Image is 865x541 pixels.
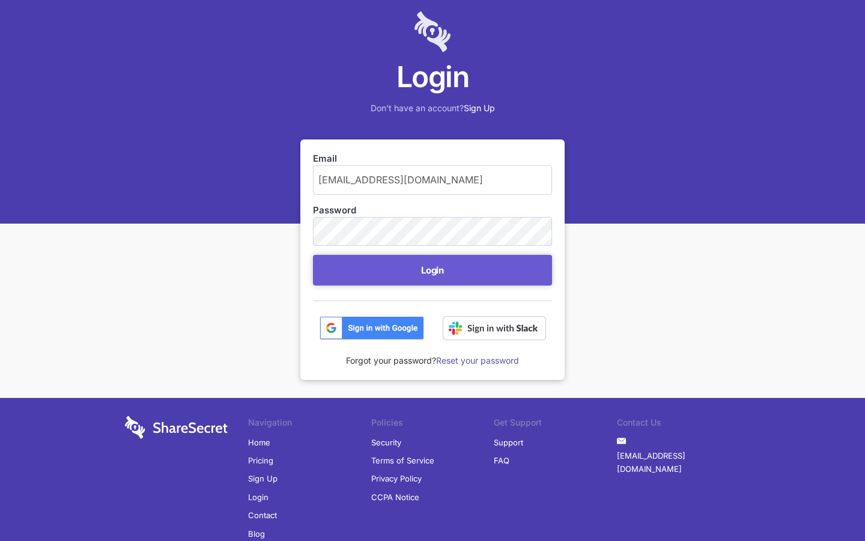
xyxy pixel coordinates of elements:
[248,469,278,488] a: Sign Up
[805,481,851,527] iframe: Drift Widget Chat Controller
[371,469,422,488] a: Privacy Policy
[248,506,277,524] a: Contact
[313,255,552,286] button: Login
[371,433,401,451] a: Security
[125,416,228,439] img: logo-wordmark-white-trans-d4663122ce5f474addd5e946df7df03e33cb6a1c49d2221995e7729f52c070b2.svg
[371,416,494,433] li: Policies
[494,416,617,433] li: Get Support
[248,416,371,433] li: Navigation
[617,447,740,478] a: [EMAIL_ADDRESS][DOMAIN_NAME]
[617,416,740,433] li: Contact Us
[436,355,519,365] a: Reset your password
[371,488,419,506] a: CCPA Notice
[443,316,546,340] img: Sign in with Slack
[494,433,523,451] a: Support
[248,488,269,506] a: Login
[313,152,552,165] label: Email
[464,103,495,113] a: Sign Up
[494,451,509,469] a: FAQ
[371,451,434,469] a: Terms of Service
[320,316,424,340] img: btn_google_signin_dark_normal_web@2x-02e5a4921c5dab0481f19210d7229f84a41d9f18e5bdafae021273015eeb...
[248,433,270,451] a: Home
[313,340,552,367] div: Forgot your password?
[414,11,451,52] img: logo-lt-purple-60x68@2x-c671a683ea72a1d466fb5d642181eefbee81c4e10ba9aed56c8e1d7e762e8086.png
[313,204,552,217] label: Password
[248,451,273,469] a: Pricing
